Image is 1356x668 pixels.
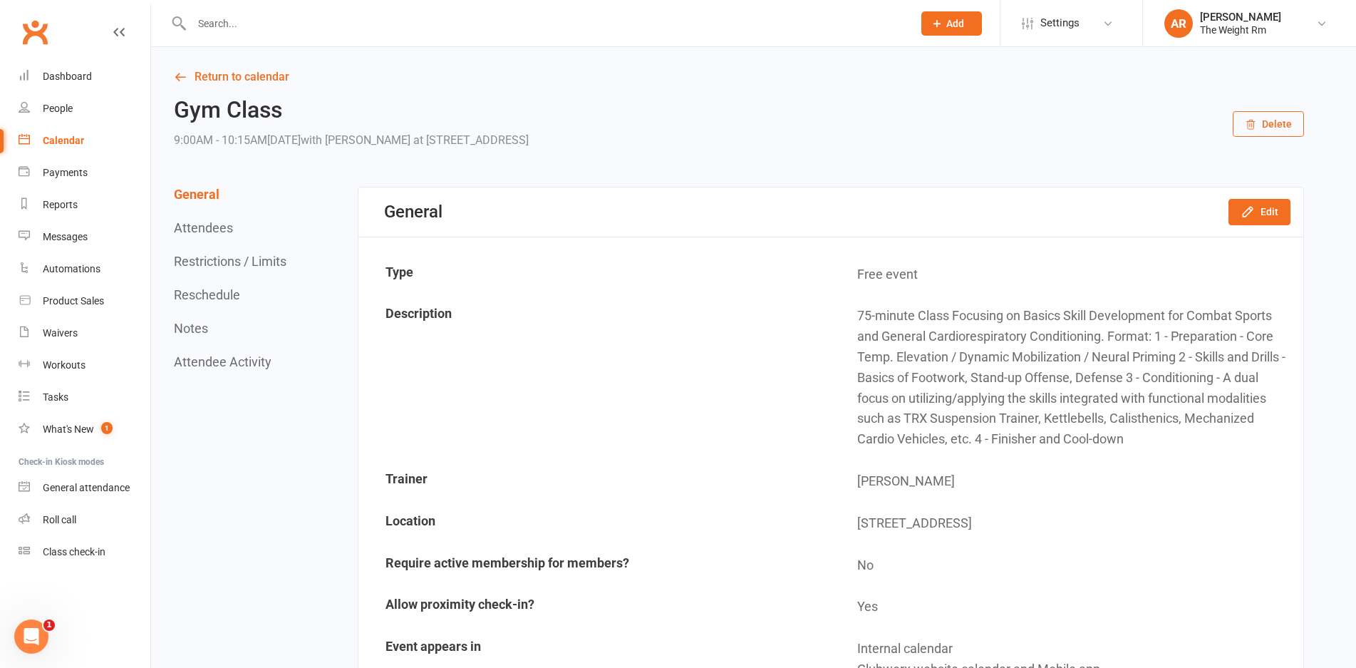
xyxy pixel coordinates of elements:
[832,255,1302,295] td: Free event
[857,639,1292,659] div: Internal calendar
[832,296,1302,460] td: 75-minute Class Focusing on Basics Skill Development for Combat Sports and General Cardiorespirat...
[43,263,100,274] div: Automations
[43,514,76,525] div: Roll call
[360,461,830,502] td: Trainer
[19,189,150,221] a: Reports
[19,125,150,157] a: Calendar
[1228,199,1290,225] button: Edit
[174,321,208,336] button: Notes
[19,536,150,568] a: Class kiosk mode
[101,422,113,434] span: 1
[174,187,219,202] button: General
[174,98,529,123] h2: Gym Class
[43,103,73,114] div: People
[413,133,529,147] span: at [STREET_ADDRESS]
[832,503,1302,544] td: [STREET_ADDRESS]
[43,295,104,307] div: Product Sales
[946,18,964,29] span: Add
[19,413,150,446] a: What's New1
[1164,9,1193,38] div: AR
[19,504,150,536] a: Roll call
[43,327,78,339] div: Waivers
[832,587,1302,627] td: Yes
[19,349,150,381] a: Workouts
[17,14,53,50] a: Clubworx
[832,461,1302,502] td: [PERSON_NAME]
[1200,24,1281,36] div: The Weight Rm
[174,254,286,269] button: Restrictions / Limits
[1040,7,1080,39] span: Settings
[14,620,48,654] iframe: Intercom live chat
[43,71,92,82] div: Dashboard
[174,287,240,302] button: Reschedule
[19,93,150,125] a: People
[174,130,529,150] div: 9:00AM - 10:15AM[DATE]
[832,545,1302,586] td: No
[360,296,830,460] td: Description
[19,381,150,413] a: Tasks
[187,14,903,34] input: Search...
[174,220,233,235] button: Attendees
[360,545,830,586] td: Require active membership for members?
[384,202,442,222] div: General
[1200,11,1281,24] div: [PERSON_NAME]
[19,472,150,504] a: General attendance kiosk mode
[43,423,94,435] div: What's New
[360,587,830,627] td: Allow proximity check-in?
[43,167,88,178] div: Payments
[19,285,150,317] a: Product Sales
[43,359,86,371] div: Workouts
[1233,111,1304,137] button: Delete
[43,199,78,210] div: Reports
[174,67,1304,87] a: Return to calendar
[360,255,830,295] td: Type
[19,317,150,349] a: Waivers
[921,11,982,36] button: Add
[43,620,55,631] span: 1
[19,157,150,189] a: Payments
[43,482,130,493] div: General attendance
[301,133,410,147] span: with [PERSON_NAME]
[43,231,88,242] div: Messages
[174,354,271,369] button: Attendee Activity
[19,61,150,93] a: Dashboard
[360,503,830,544] td: Location
[43,546,105,557] div: Class check-in
[19,253,150,285] a: Automations
[43,391,68,403] div: Tasks
[43,135,84,146] div: Calendar
[19,221,150,253] a: Messages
